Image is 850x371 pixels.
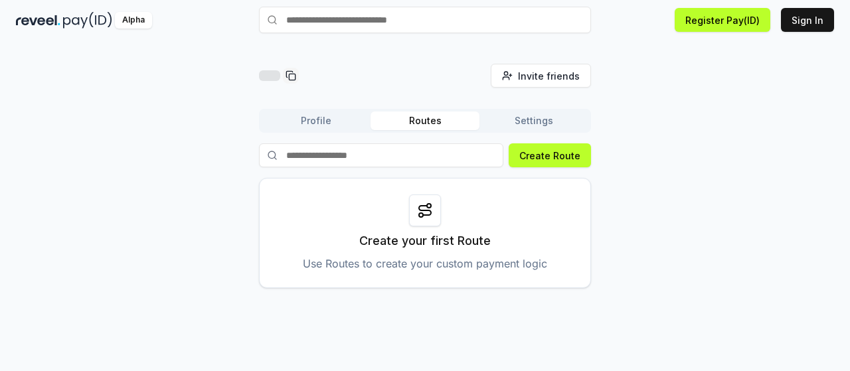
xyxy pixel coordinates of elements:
img: reveel_dark [16,12,60,29]
img: pay_id [63,12,112,29]
button: Profile [262,111,371,130]
button: Sign In [781,8,834,32]
p: Create your first Route [359,232,491,250]
p: Use Routes to create your custom payment logic [303,256,547,271]
button: Invite friends [491,64,591,88]
button: Create Route [509,143,591,167]
div: Alpha [115,12,152,29]
span: Invite friends [518,69,580,83]
button: Register Pay(ID) [675,8,770,32]
button: Settings [479,111,588,130]
button: Routes [371,111,479,130]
